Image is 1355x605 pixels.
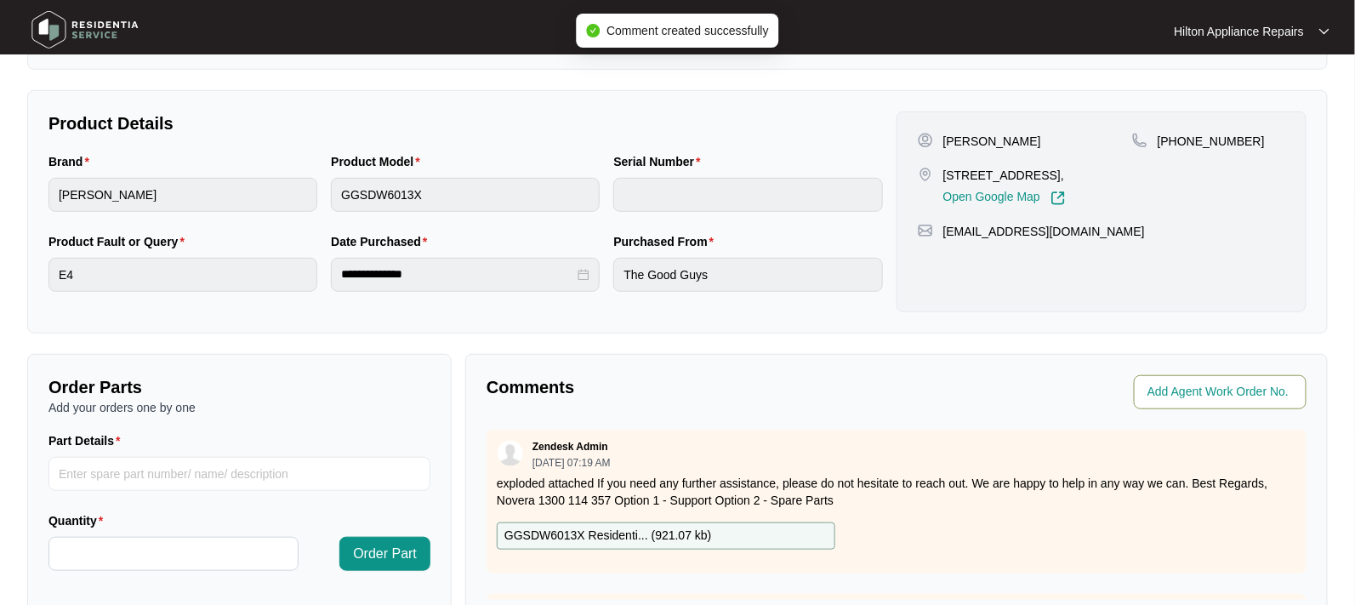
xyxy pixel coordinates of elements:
[48,457,430,491] input: Part Details
[331,178,600,212] input: Product Model
[613,258,882,292] input: Purchased From
[532,440,608,454] p: Zendesk Admin
[497,475,1296,509] p: exploded attached If you need any further assistance, please do not hesitate to reach out. We are...
[943,191,1066,206] a: Open Google Map
[586,24,600,37] span: check-circle
[341,265,574,283] input: Date Purchased
[49,538,298,570] input: Quantity
[1147,382,1296,402] input: Add Agent Work Order No.
[943,167,1066,184] p: [STREET_ADDRESS],
[48,258,317,292] input: Product Fault or Query
[353,544,417,564] span: Order Part
[918,167,933,182] img: map-pin
[48,178,317,212] input: Brand
[613,178,882,212] input: Serial Number
[918,223,933,238] img: map-pin
[48,233,191,250] label: Product Fault or Query
[613,153,707,170] label: Serial Number
[1158,133,1265,150] p: [PHONE_NUMBER]
[918,133,933,148] img: user-pin
[1050,191,1066,206] img: Link-External
[48,512,110,529] label: Quantity
[339,537,430,571] button: Order Part
[943,223,1145,240] p: [EMAIL_ADDRESS][DOMAIN_NAME]
[48,111,883,135] p: Product Details
[532,458,611,468] p: [DATE] 07:19 AM
[606,24,769,37] span: Comment created successfully
[48,375,430,399] p: Order Parts
[498,441,523,466] img: user.svg
[331,233,434,250] label: Date Purchased
[26,4,145,55] img: residentia service logo
[613,233,720,250] label: Purchased From
[1174,23,1304,40] p: Hilton Appliance Repairs
[1132,133,1147,148] img: map-pin
[1319,27,1329,36] img: dropdown arrow
[48,432,128,449] label: Part Details
[331,153,427,170] label: Product Model
[48,153,96,170] label: Brand
[943,133,1041,150] p: [PERSON_NAME]
[487,375,885,399] p: Comments
[504,527,712,545] p: GGSDW6013X Residenti... ( 921.07 kb )
[48,399,430,416] p: Add your orders one by one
